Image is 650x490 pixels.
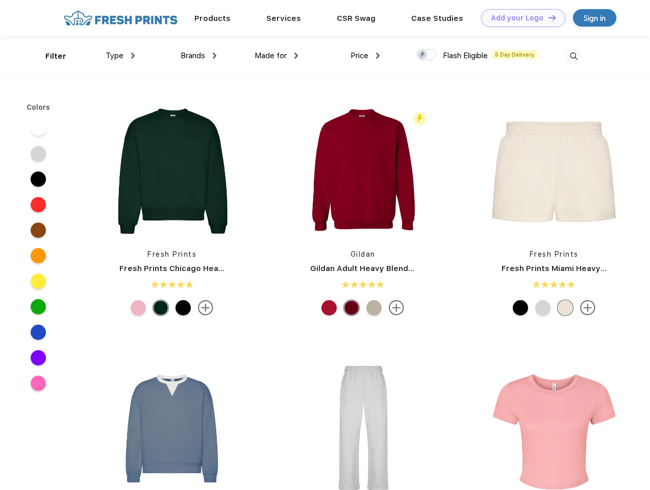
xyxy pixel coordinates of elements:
span: Flash Eligible [443,51,488,60]
div: Cardinal Red [344,300,359,315]
div: Colors [19,102,58,113]
img: fo%20logo%202.webp [61,9,181,27]
img: dropdown.png [213,53,216,59]
div: Pink [131,300,146,315]
img: more.svg [389,300,404,315]
span: Price [351,51,368,60]
a: Sign in [573,9,616,27]
img: func=resize&h=266 [295,103,431,239]
div: Cherry Red [321,300,337,315]
span: Type [106,51,123,60]
div: Add your Logo [491,14,543,22]
a: Fresh Prints Chicago Heavyweight Crewneck [119,264,295,273]
div: Sign in [584,12,606,24]
img: dropdown.png [376,53,380,59]
a: Gildan [351,250,376,258]
div: Black mto [513,300,528,315]
span: Made for [255,51,287,60]
img: desktop_search.svg [565,48,582,65]
div: Forest Green mto [153,300,168,315]
span: Brands [181,51,205,60]
img: dropdown.png [294,53,298,59]
div: Ash Grey [535,300,551,315]
div: Sand [366,300,382,315]
span: 5 Day Delivery [492,50,537,59]
img: dropdown.png [131,53,135,59]
img: func=resize&h=266 [486,103,622,239]
img: flash_active_toggle.svg [413,112,427,126]
img: more.svg [580,300,595,315]
a: Fresh Prints [147,250,196,258]
img: DT [548,15,556,20]
img: func=resize&h=266 [104,103,240,239]
img: more.svg [198,300,213,315]
div: Black [176,300,191,315]
div: Buttermilk mto [558,300,573,315]
a: Fresh Prints [530,250,579,258]
a: Products [194,14,231,23]
div: Filter [45,51,66,62]
a: Gildan Adult Heavy Blend Adult 8 Oz. 50/50 Fleece Crew [310,264,529,273]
